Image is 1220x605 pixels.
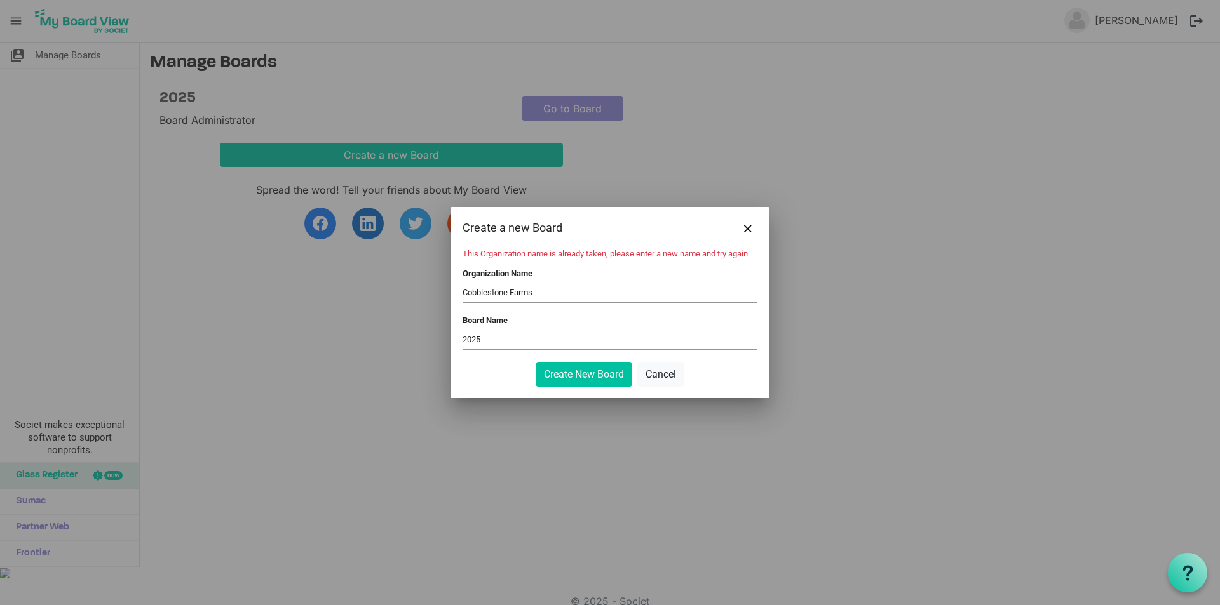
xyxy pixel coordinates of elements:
div: Create a new Board [463,218,698,237]
li: This Organization name is already taken, please enter a new name and try again [463,249,757,258]
button: Cancel [637,362,684,387]
button: Close [738,218,757,237]
button: Create New Board [536,362,632,387]
label: Board Name [463,316,508,325]
label: Organization Name [463,269,532,278]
